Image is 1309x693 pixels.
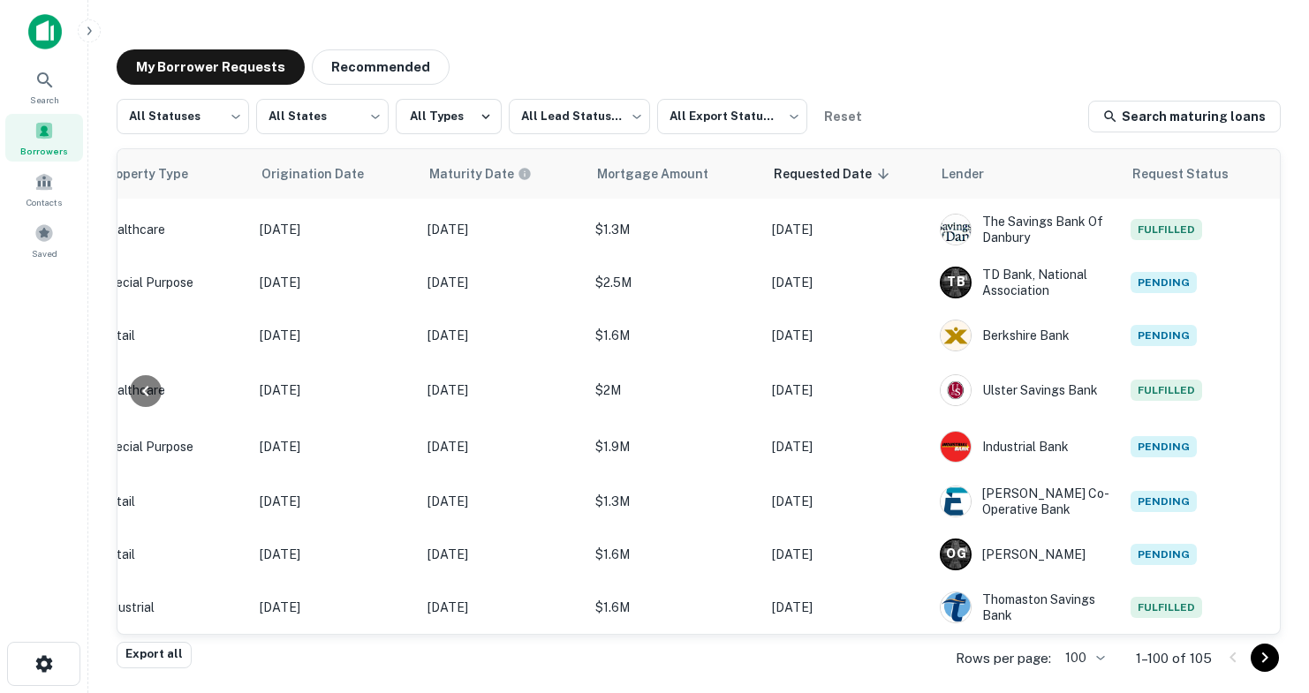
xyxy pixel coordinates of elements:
[260,437,410,456] p: [DATE]
[428,326,578,345] p: [DATE]
[1251,644,1279,672] button: Go to next page
[1136,648,1212,669] p: 1–100 of 105
[595,437,754,456] p: $1.9M
[595,326,754,345] p: $1.6M
[1221,552,1309,637] iframe: Chat Widget
[763,149,931,199] th: Requested Date
[5,216,83,264] a: Saved
[5,114,83,162] a: Borrowers
[774,163,895,185] span: Requested Date
[260,273,410,292] p: [DATE]
[30,93,59,107] span: Search
[92,149,251,199] th: Property Type
[940,214,1113,245] div: The Savings Bank Of Danbury
[429,164,555,184] span: Maturity dates displayed may be estimated. Please contact the lender for the most accurate maturi...
[1131,325,1197,346] span: Pending
[941,215,971,245] img: picture
[1131,544,1197,565] span: Pending
[1131,219,1202,240] span: Fulfilled
[814,99,871,134] button: Reset
[586,149,763,199] th: Mortgage Amount
[595,492,754,511] p: $1.3M
[428,545,578,564] p: [DATE]
[428,492,578,511] p: [DATE]
[428,598,578,617] p: [DATE]
[509,94,650,139] div: All Lead Statuses
[260,598,410,617] p: [DATE]
[772,492,922,511] p: [DATE]
[102,163,211,185] span: Property Type
[428,437,578,456] p: [DATE]
[772,598,922,617] p: [DATE]
[595,598,754,617] p: $1.6M
[772,326,922,345] p: [DATE]
[20,144,68,158] span: Borrowers
[260,545,410,564] p: [DATE]
[5,165,83,213] a: Contacts
[28,14,62,49] img: capitalize-icon.png
[931,149,1122,199] th: Lender
[595,220,754,239] p: $1.3M
[117,49,305,85] button: My Borrower Requests
[260,380,410,400] p: [DATE]
[1131,436,1197,457] span: Pending
[429,164,514,184] h6: Maturity Date
[1131,597,1202,618] span: Fulfilled
[947,273,965,291] p: T B
[772,545,922,564] p: [DATE]
[940,320,1113,351] div: Berkshire Bank
[312,49,450,85] button: Recommended
[251,149,419,199] th: Origination Date
[260,220,410,239] p: [DATE]
[940,486,1113,517] div: [PERSON_NAME] Co-operative Bank
[941,486,971,516] img: picture
[595,545,754,564] p: $1.6M
[657,94,807,139] div: All Export Statuses
[1088,101,1281,132] a: Search maturing loans
[772,273,922,292] p: [DATE]
[1132,163,1252,185] span: Request Status
[595,273,754,292] p: $2.5M
[429,164,532,184] div: Maturity dates displayed may be estimated. Please contact the lender for the most accurate maturi...
[26,195,62,209] span: Contacts
[428,220,578,239] p: [DATE]
[1058,645,1108,671] div: 100
[940,267,1113,298] div: TD Bank, National Association
[1131,491,1197,512] span: Pending
[260,326,410,345] p: [DATE]
[261,163,387,185] span: Origination Date
[942,163,1007,185] span: Lender
[940,539,1113,570] div: [PERSON_NAME]
[772,380,922,400] p: [DATE]
[772,437,922,456] p: [DATE]
[940,374,1113,406] div: Ulster Savings Bank
[941,432,971,462] img: picture
[956,648,1051,669] p: Rows per page:
[260,492,410,511] p: [DATE]
[940,591,1113,623] div: Thomaston Savings Bank
[1122,149,1281,199] th: Request Status
[941,592,971,622] img: picture
[941,320,971,350] img: picture
[428,273,578,292] p: [DATE]
[940,431,1113,463] div: Industrial Bank
[941,375,971,405] img: picture
[946,545,965,563] p: O G
[396,99,502,134] button: All Types
[419,149,586,199] th: Maturity dates displayed may be estimated. Please contact the lender for the most accurate maturi...
[5,63,83,110] a: Search
[1131,380,1202,401] span: Fulfilled
[117,642,192,668] button: Export all
[117,94,249,139] div: All Statuses
[32,246,57,260] span: Saved
[595,380,754,400] p: $2M
[428,380,578,400] p: [DATE]
[1131,272,1197,293] span: Pending
[772,220,922,239] p: [DATE]
[256,94,389,139] div: All States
